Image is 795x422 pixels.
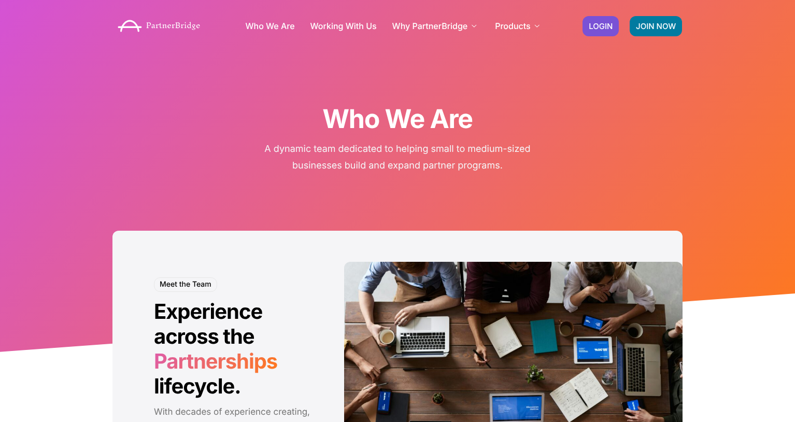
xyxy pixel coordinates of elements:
a: LOGIN [583,16,619,36]
span: LOGIN [589,22,613,30]
a: JOIN NOW [630,16,682,36]
h6: Meet the Team [154,277,217,292]
a: Working With Us [310,22,377,30]
span: Partnerships [154,349,277,374]
a: Who We Are [245,22,294,30]
a: Why PartnerBridge [392,22,480,30]
p: A dynamic team dedicated to helping small to medium-sized businesses build and expand partner pro... [255,141,540,174]
span: JOIN NOW [636,22,676,30]
h2: Experience across the lifecycle. [154,299,313,399]
h1: Who We Are [112,104,683,135]
a: Products [495,22,542,30]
